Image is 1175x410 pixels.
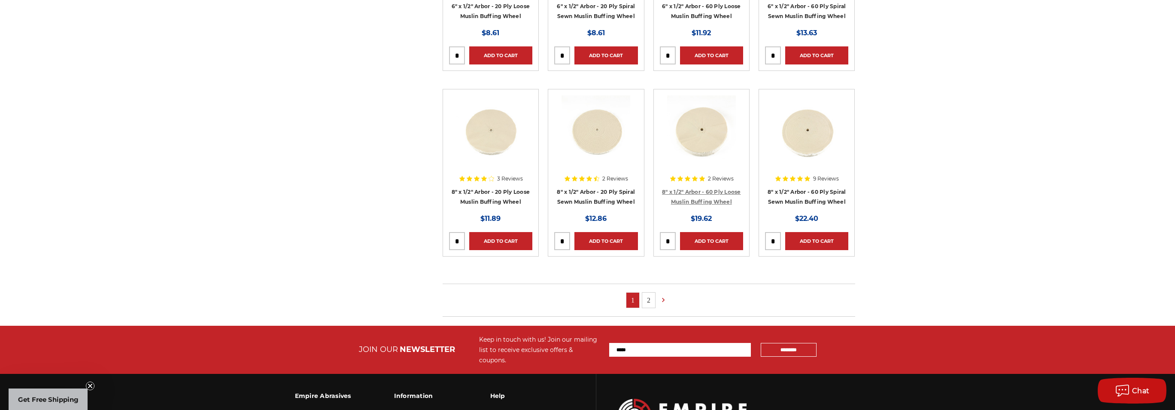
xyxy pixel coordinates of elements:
[449,95,532,179] a: 8" x 1/2" x 20 ply loose cotton buffing wheel
[642,293,655,308] a: 2
[768,189,846,205] a: 8" x 1/2" Arbor - 60 Ply Spiral Sewn Muslin Buffing Wheel
[574,232,638,250] a: Add to Cart
[86,382,94,390] button: Close teaser
[469,232,532,250] a: Add to Cart
[667,95,736,164] img: 8" x 1/2" Arbor extra thick Loose Muslin Buffing Wheel
[452,3,530,19] a: 6" x 1/2" Arbor - 20 Ply Loose Muslin Buffing Wheel
[691,214,712,223] span: $19.62
[772,95,841,164] img: muslin spiral sewn buffing wheel 8" x 1/2" x 60 ply
[9,389,88,410] div: Get Free ShippingClose teaser
[490,387,548,405] h3: Help
[1098,378,1166,404] button: Chat
[585,214,607,223] span: $12.86
[587,29,605,37] span: $8.61
[562,95,630,164] img: 8 inch spiral sewn cotton buffing wheel - 20 ply
[394,387,447,405] h3: Information
[557,189,635,205] a: 8" x 1/2" Arbor - 20 Ply Spiral Sewn Muslin Buffing Wheel
[785,46,848,64] a: Add to Cart
[557,3,635,19] a: 6" x 1/2" Arbor - 20 Ply Spiral Sewn Muslin Buffing Wheel
[692,29,711,37] span: $11.92
[452,189,530,205] a: 8" x 1/2" Arbor - 20 Ply Loose Muslin Buffing Wheel
[480,214,501,223] span: $11.89
[813,176,839,181] span: 9 Reviews
[469,46,532,64] a: Add to Cart
[400,345,455,354] span: NEWSLETTER
[680,46,743,64] a: Add to Cart
[479,334,601,365] div: Keep in touch with us! Join our mailing list to receive exclusive offers & coupons.
[554,95,638,179] a: 8 inch spiral sewn cotton buffing wheel - 20 ply
[602,176,628,181] span: 2 Reviews
[795,214,818,223] span: $22.40
[359,345,398,354] span: JOIN OUR
[574,46,638,64] a: Add to Cart
[785,232,848,250] a: Add to Cart
[497,176,523,181] span: 3 Reviews
[482,29,499,37] span: $8.61
[768,3,846,19] a: 6" x 1/2" Arbor - 60 Ply Spiral Sewn Muslin Buffing Wheel
[1132,387,1150,395] span: Chat
[765,95,848,179] a: muslin spiral sewn buffing wheel 8" x 1/2" x 60 ply
[662,189,741,205] a: 8" x 1/2" Arbor - 60 Ply Loose Muslin Buffing Wheel
[708,176,734,181] span: 2 Reviews
[626,293,639,308] a: 1
[662,3,741,19] a: 6" x 1/2" Arbor - 60 Ply Loose Muslin Buffing Wheel
[18,395,79,404] span: Get Free Shipping
[660,95,743,179] a: 8" x 1/2" Arbor extra thick Loose Muslin Buffing Wheel
[295,387,351,405] h3: Empire Abrasives
[680,232,743,250] a: Add to Cart
[456,95,525,164] img: 8" x 1/2" x 20 ply loose cotton buffing wheel
[796,29,817,37] span: $13.63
